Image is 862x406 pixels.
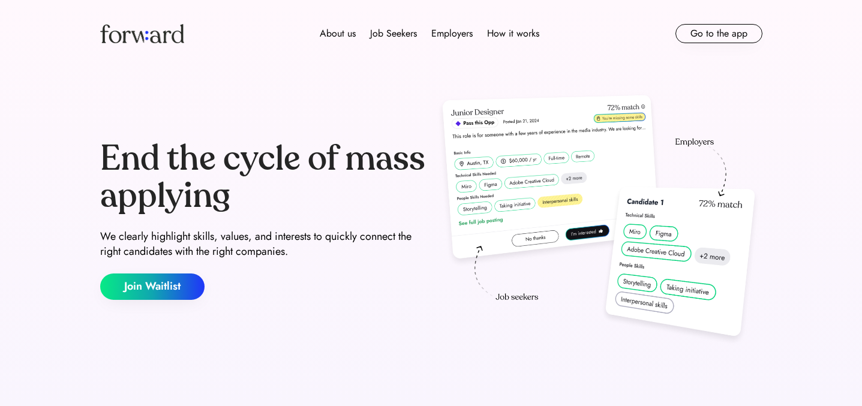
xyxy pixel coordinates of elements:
div: How it works [487,26,539,41]
button: Go to the app [675,24,762,43]
div: About us [320,26,356,41]
button: Join Waitlist [100,273,205,300]
div: We clearly highlight skills, values, and interests to quickly connect the right candidates with t... [100,229,427,259]
div: Employers [431,26,473,41]
div: Job Seekers [370,26,417,41]
img: hero-image.png [436,91,762,349]
div: End the cycle of mass applying [100,140,427,214]
img: Forward logo [100,24,184,43]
